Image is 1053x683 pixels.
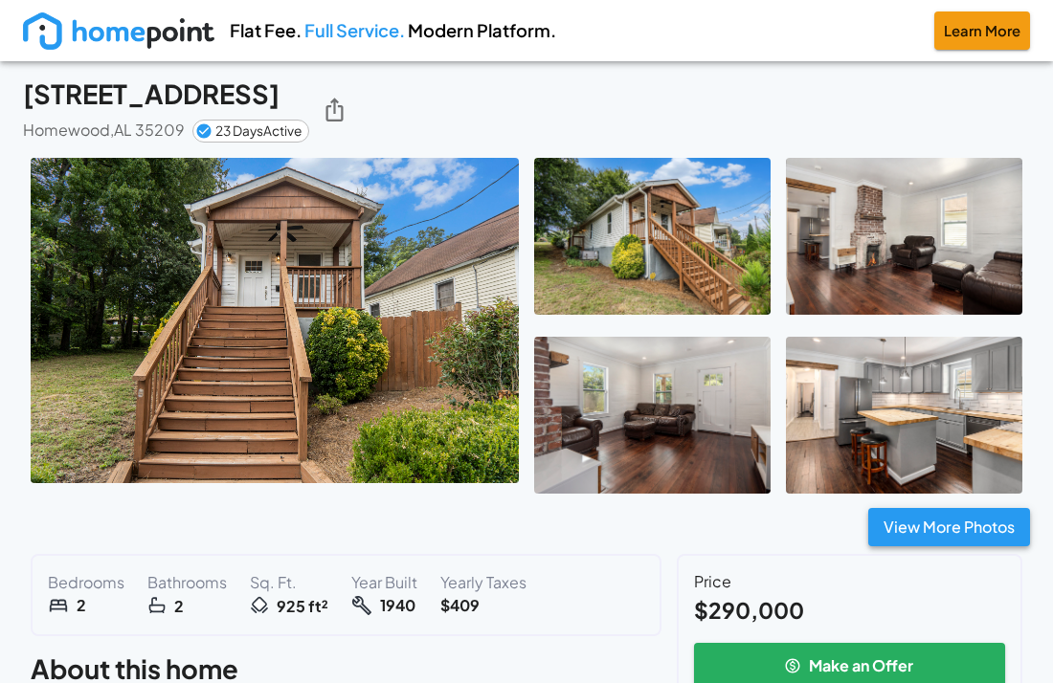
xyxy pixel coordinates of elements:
[250,571,328,594] p: Sq. Ft.
[23,77,309,112] h5: [STREET_ADDRESS]
[23,12,214,50] img: new_logo_light.png
[351,571,417,594] p: Year Built
[534,337,771,495] img: 1752964392238-fwydrk6txa9.jpg
[868,508,1030,546] button: View More Photos
[48,571,124,594] p: Bedrooms
[534,158,771,316] img: 1752964386257-k1mpm3ljs5.jpg
[440,594,480,617] strong: $409
[786,158,1022,316] img: 1752964392044-1vokoygim4m.jpg
[147,571,227,594] p: Bathrooms
[440,571,526,594] p: Yearly Taxes
[230,17,556,43] p: Flat Fee. Modern Platform.
[23,120,185,142] p: Homewood , AL 35209
[31,158,519,483] img: 1752964380486-uru5iv4j0e.jpg
[786,337,1022,495] img: 1752964396732-5chmznypmcv.jpg
[77,594,86,617] strong: 2
[304,19,405,41] span: Full Service.
[277,595,328,618] strong: 925 ft²
[694,596,804,624] b: $290,000
[694,571,1005,593] p: Price
[174,595,184,618] strong: 2
[215,122,302,139] span: 23 Days Active
[934,11,1030,50] button: Learn More
[380,594,415,617] strong: 1940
